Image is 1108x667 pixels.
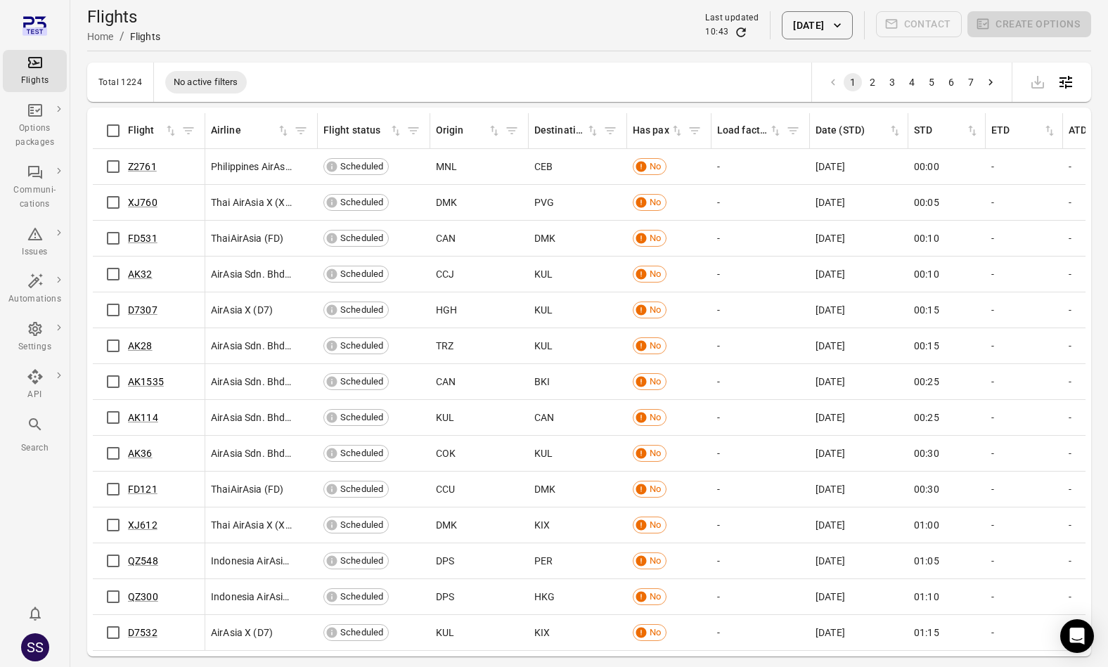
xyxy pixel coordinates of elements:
a: D7307 [128,304,157,316]
button: Filter by flight [178,120,199,141]
span: Origin [436,123,501,138]
span: KUL [534,446,553,460]
span: Scheduled [335,231,388,245]
span: DMK [534,482,555,496]
div: - [991,482,1057,496]
span: No [645,375,666,389]
span: AirAsia X (D7) [211,303,273,317]
button: Refresh data [734,25,748,39]
a: Options packages [3,98,67,154]
span: STD [914,123,979,138]
span: Thai AirAsia X (XJ) [211,518,292,532]
button: Go to page 4 [903,73,921,91]
a: Settings [3,316,67,358]
div: Search [8,441,61,455]
div: - [717,375,804,389]
span: Please make a selection to export [1024,75,1052,88]
button: Search [3,412,67,459]
span: AirAsia Sdn. Bhd. (AK) [211,375,292,389]
span: 00:30 [914,446,939,460]
div: Sort by STD in ascending order [914,123,979,138]
span: 00:25 [914,375,939,389]
div: Load factor [717,123,768,138]
div: - [717,267,804,281]
div: Date (STD) [816,123,888,138]
div: Origin [436,123,487,138]
span: Has pax [633,123,684,138]
span: PER [534,554,553,568]
a: QZ548 [128,555,158,566]
span: KUL [436,626,454,640]
span: AirAsia Sdn. Bhd. (AK) [211,446,292,460]
button: Filter by origin [501,120,522,141]
span: Indonesia AirAsia (QZ) [211,554,292,568]
span: No [645,446,666,460]
span: [DATE] [816,195,845,209]
span: 00:00 [914,160,939,174]
div: 10:43 [705,25,728,39]
div: Communi-cations [8,183,61,212]
span: Scheduled [335,303,388,317]
span: DPS [436,590,454,604]
div: Flights [8,74,61,88]
span: [DATE] [816,554,845,568]
span: HGH [436,303,457,317]
div: - [717,446,804,460]
span: [DATE] [816,231,845,245]
button: Go to page 2 [863,73,882,91]
span: DMK [534,231,555,245]
span: Date (STD) [816,123,902,138]
div: API [8,388,61,402]
span: Flight status [323,123,403,138]
h1: Flights [87,6,160,28]
button: Go to page 6 [942,73,960,91]
span: No [645,231,666,245]
button: Go to next page [981,73,1000,91]
div: SS [21,633,49,661]
span: [DATE] [816,267,845,281]
div: Issues [8,245,61,259]
div: Sort by origin in ascending order [436,123,501,138]
span: [DATE] [816,590,845,604]
span: 00:15 [914,303,939,317]
span: MNL [436,160,457,174]
div: Flight [128,123,164,138]
div: - [717,339,804,353]
a: AK32 [128,268,153,280]
span: ThaiAirAsia (FD) [211,482,283,496]
div: - [717,410,804,425]
a: AK36 [128,448,153,459]
a: XJ612 [128,519,157,531]
span: Scheduled [335,590,388,604]
span: No active filters [165,75,247,89]
span: 00:10 [914,267,939,281]
span: Destination [534,123,600,138]
span: [DATE] [816,410,845,425]
div: - [991,375,1057,389]
span: Filter by load factor [782,120,804,141]
div: Sort by load factor in ascending order [717,123,782,138]
span: Philippines AirAsia, Inc. (Z2) [211,160,292,174]
span: [DATE] [816,303,845,317]
div: Options packages [8,122,61,150]
span: 01:00 [914,518,939,532]
nav: Breadcrumbs [87,28,160,45]
span: KUL [534,339,553,353]
span: Filter by destination [600,120,621,141]
span: Scheduled [335,375,388,389]
div: Flight status [323,123,389,138]
span: No [645,410,666,425]
span: Scheduled [335,267,388,281]
div: - [991,160,1057,174]
span: AirAsia Sdn. Bhd. (AK) [211,339,292,353]
span: CAN [534,410,554,425]
span: CCJ [436,267,454,281]
div: - [991,410,1057,425]
span: TRZ [436,339,453,353]
a: D7532 [128,627,157,638]
div: Destination [534,123,586,138]
span: Filter by flight status [403,120,424,141]
span: Flight [128,123,178,138]
div: - [717,231,804,245]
